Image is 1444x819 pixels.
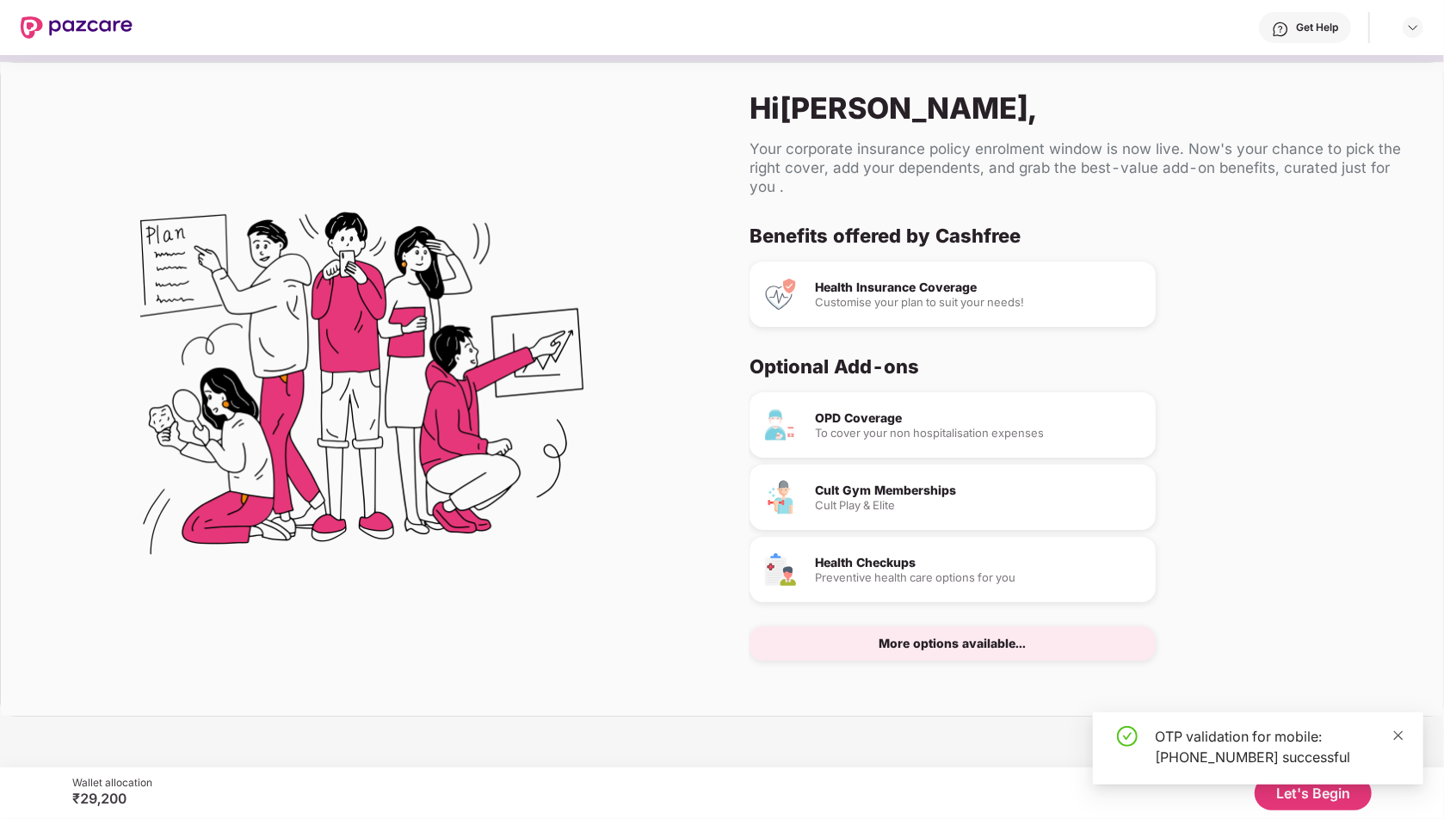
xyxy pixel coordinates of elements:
img: Health Checkups [763,552,798,587]
img: Cult Gym Memberships [763,480,798,514]
div: More options available... [879,637,1027,650]
div: Customise your plan to suit your needs! [815,297,1142,308]
span: close [1392,730,1404,742]
img: Flex Benefits Illustration [140,168,583,611]
div: Cult Gym Memberships [815,484,1142,496]
div: Optional Add-ons [750,354,1402,379]
div: Benefits offered by Cashfree [750,224,1402,248]
img: New Pazcare Logo [21,16,133,39]
div: ₹29,200 [72,790,152,807]
div: Wallet allocation [72,776,152,790]
div: Preventive health care options for you [815,572,1142,583]
div: Your corporate insurance policy enrolment window is now live. Now's your chance to pick the right... [750,139,1416,196]
div: Health Checkups [815,557,1142,569]
img: svg+xml;base64,PHN2ZyBpZD0iRHJvcGRvd24tMzJ4MzIiIHhtbG5zPSJodHRwOi8vd3d3LnczLm9yZy8yMDAwL3N2ZyIgd2... [1406,21,1420,34]
div: OTP validation for mobile: [PHONE_NUMBER] successful [1155,726,1403,767]
div: Get Help [1296,21,1338,34]
img: OPD Coverage [763,408,798,442]
div: OPD Coverage [815,412,1142,424]
div: Hi [PERSON_NAME] , [750,90,1416,126]
div: Cult Play & Elite [815,500,1142,511]
img: svg+xml;base64,PHN2ZyBpZD0iSGVscC0zMngzMiIgeG1sbnM9Imh0dHA6Ly93d3cudzMub3JnLzIwMDAvc3ZnIiB3aWR0aD... [1272,21,1289,38]
div: To cover your non hospitalisation expenses [815,428,1142,439]
span: check-circle [1117,726,1138,747]
img: Health Insurance Coverage [763,277,798,311]
div: Health Insurance Coverage [815,281,1142,293]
